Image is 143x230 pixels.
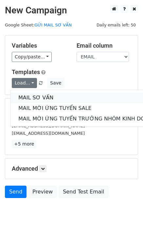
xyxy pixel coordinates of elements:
span: Daily emails left: 50 [94,22,138,29]
a: Send Test Email [59,186,108,198]
a: GỬI MAIL SƠ VẤN [34,23,72,27]
a: Preview [28,186,57,198]
a: Copy/paste... [12,52,52,62]
a: Load... [12,78,37,88]
small: [EMAIL_ADDRESS][DOMAIN_NAME] [12,131,85,136]
h5: Advanced [12,165,131,172]
a: Templates [12,69,40,75]
a: +5 more [12,140,36,148]
iframe: Chat Widget [110,199,143,230]
small: Google Sheet: [5,23,72,27]
a: Daily emails left: 50 [94,23,138,27]
button: Save [47,78,64,88]
h5: Variables [12,42,67,49]
h5: Email column [77,42,132,49]
h2: New Campaign [5,5,138,16]
a: Send [5,186,27,198]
